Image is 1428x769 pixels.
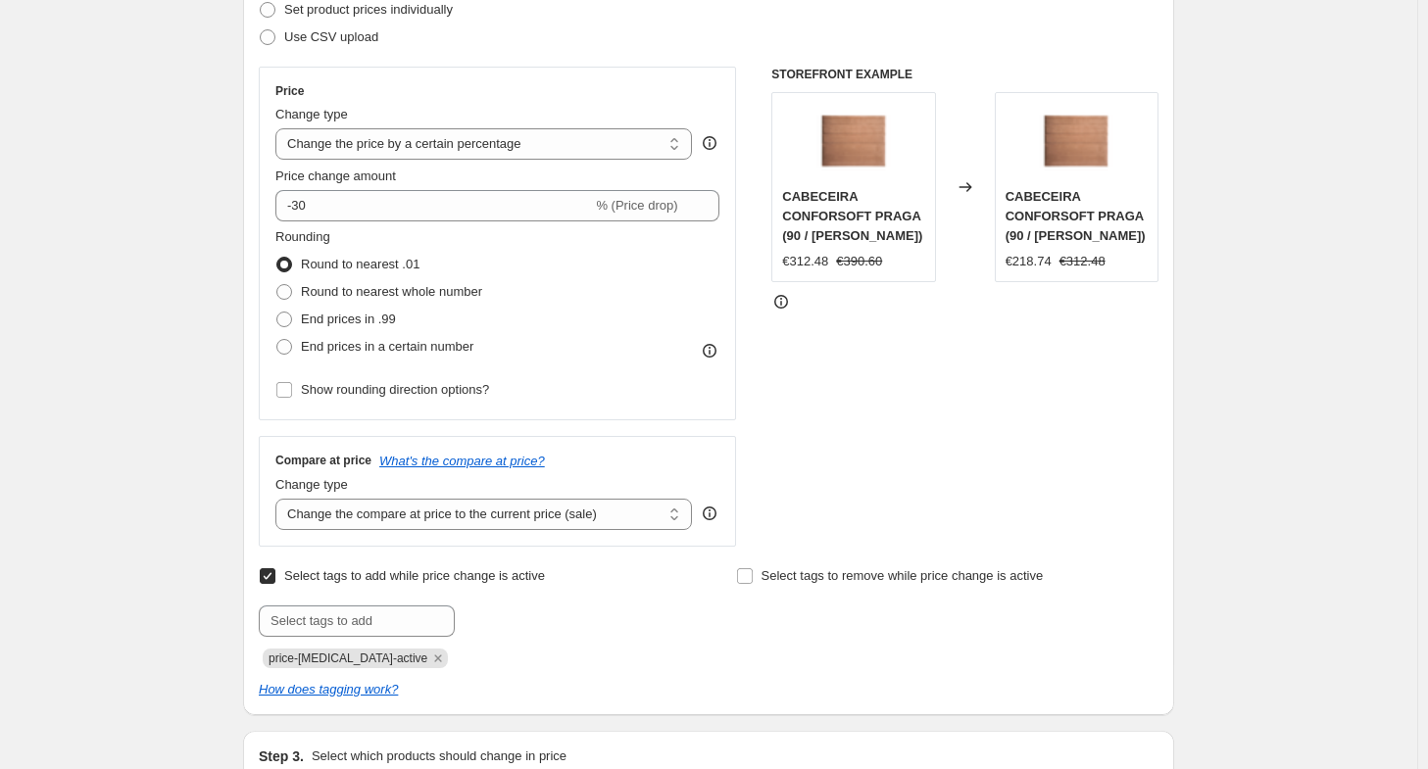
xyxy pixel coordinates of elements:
[284,2,453,17] span: Set product prices individually
[301,284,482,299] span: Round to nearest whole number
[814,103,893,181] img: CABPRAGACONFOR1_80x.png
[275,477,348,492] span: Change type
[284,29,378,44] span: Use CSV upload
[429,649,447,667] button: Remove price-change-job-active
[301,257,419,271] span: Round to nearest .01
[275,229,330,244] span: Rounding
[1006,189,1146,243] span: CABECEIRA CONFORSOFT PRAGA (90 / [PERSON_NAME])
[259,746,304,766] h2: Step 3.
[700,133,719,153] div: help
[700,504,719,523] div: help
[1059,252,1106,271] strike: €312.48
[275,107,348,121] span: Change type
[259,682,398,697] a: How does tagging work?
[379,454,545,468] button: What's the compare at price?
[259,605,455,637] input: Select tags to add
[836,252,882,271] strike: €390.60
[275,83,304,99] h3: Price
[269,651,427,665] span: price-change-job-active
[762,568,1044,583] span: Select tags to remove while price change is active
[312,746,566,766] p: Select which products should change in price
[301,339,473,354] span: End prices in a certain number
[284,568,545,583] span: Select tags to add while price change is active
[301,312,396,326] span: End prices in .99
[782,189,922,243] span: CABECEIRA CONFORSOFT PRAGA (90 / [PERSON_NAME])
[275,168,396,183] span: Price change amount
[1006,252,1052,271] div: €218.74
[782,252,828,271] div: €312.48
[596,198,677,213] span: % (Price drop)
[275,453,371,468] h3: Compare at price
[301,382,489,397] span: Show rounding direction options?
[1037,103,1115,181] img: CABPRAGACONFOR1_80x.png
[275,190,592,221] input: -15
[771,67,1158,82] h6: STOREFRONT EXAMPLE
